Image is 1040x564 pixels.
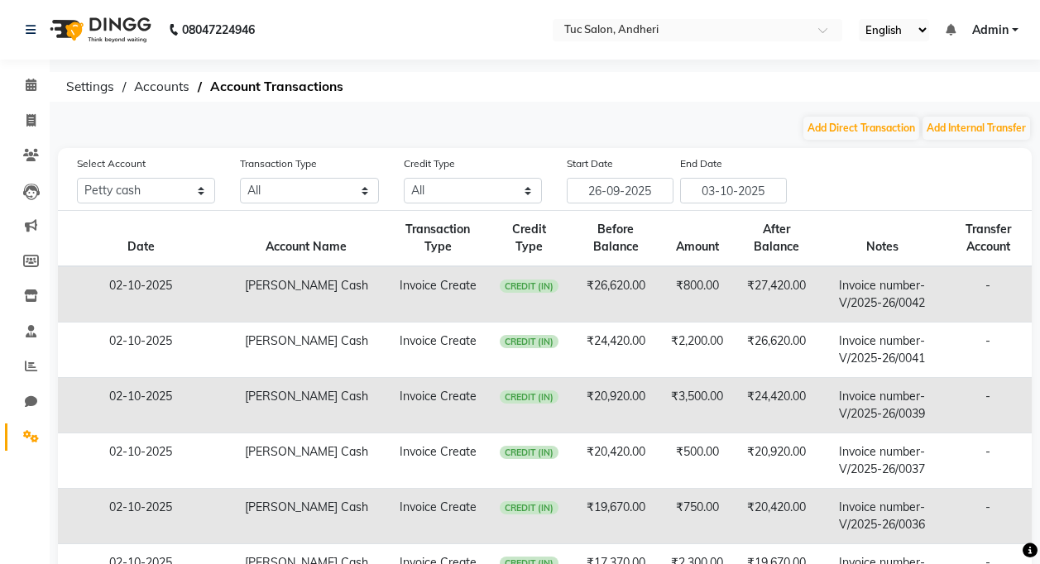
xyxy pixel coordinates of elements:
td: ₹24,420.00 [571,323,662,378]
td: 02-10-2025 [58,266,223,323]
span: Account Transactions [202,72,352,102]
td: 02-10-2025 [58,489,223,544]
td: ₹26,620.00 [733,323,820,378]
td: ₹24,420.00 [733,378,820,433]
label: Transaction Type [240,156,317,171]
td: ₹20,420.00 [733,489,820,544]
td: ₹20,920.00 [733,433,820,489]
td: ₹2,200.00 [661,323,733,378]
span: CREDIT (IN) [500,446,559,459]
td: ₹19,670.00 [571,489,662,544]
td: - [945,489,1032,544]
td: 02-10-2025 [58,378,223,433]
button: Add Direct Transaction [803,117,919,140]
td: Invoice Create [389,433,487,489]
input: Start Date [567,178,673,203]
span: Admin [972,22,1009,39]
td: ₹500.00 [661,433,733,489]
span: Accounts [126,72,198,102]
td: ₹27,420.00 [733,266,820,323]
td: Invoice number- V/2025-26/0036 [820,489,945,544]
td: Invoice Create [389,378,487,433]
label: Credit Type [404,156,455,171]
td: Invoice Create [389,489,487,544]
td: Invoice number- V/2025-26/0041 [820,323,945,378]
button: Add Internal Transfer [923,117,1030,140]
td: Invoice Create [389,323,487,378]
td: ₹800.00 [661,266,733,323]
label: Select Account [77,156,146,171]
td: [PERSON_NAME] Cash [223,433,389,489]
td: ₹20,920.00 [571,378,662,433]
th: Date [58,211,223,267]
b: 08047224946 [182,7,255,53]
td: ₹750.00 [661,489,733,544]
span: CREDIT (IN) [500,335,559,348]
td: - [945,378,1032,433]
td: ₹3,500.00 [661,378,733,433]
td: [PERSON_NAME] Cash [223,266,389,323]
td: ₹20,420.00 [571,433,662,489]
img: logo [42,7,156,53]
td: - [945,433,1032,489]
th: Account Name [223,211,389,267]
th: Transaction Type [389,211,487,267]
th: Credit Type [487,211,571,267]
td: [PERSON_NAME] Cash [223,323,389,378]
input: End Date [680,178,787,203]
label: Start Date [567,156,613,171]
td: [PERSON_NAME] Cash [223,378,389,433]
td: Invoice number- V/2025-26/0039 [820,378,945,433]
td: Invoice Create [389,266,487,323]
th: Notes [820,211,945,267]
label: End Date [680,156,722,171]
th: Amount [661,211,733,267]
span: CREDIT (IN) [500,280,559,293]
td: - [945,266,1032,323]
td: Invoice number- V/2025-26/0037 [820,433,945,489]
span: Settings [58,72,122,102]
th: After Balance [733,211,820,267]
span: CREDIT (IN) [500,501,559,514]
td: 02-10-2025 [58,323,223,378]
td: 02-10-2025 [58,433,223,489]
th: Before Balance [571,211,662,267]
td: Invoice number- V/2025-26/0042 [820,266,945,323]
th: Transfer Account [945,211,1032,267]
span: CREDIT (IN) [500,390,559,404]
td: [PERSON_NAME] Cash [223,489,389,544]
td: ₹26,620.00 [571,266,662,323]
td: - [945,323,1032,378]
